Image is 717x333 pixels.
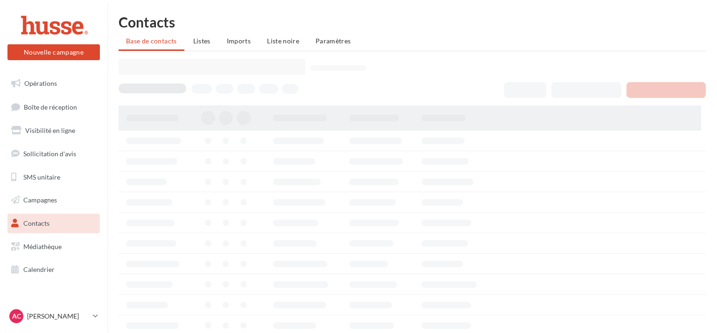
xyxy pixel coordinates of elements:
span: Boîte de réception [24,103,77,111]
span: Listes [193,37,211,45]
span: Liste noire [267,37,299,45]
span: Calendrier [23,265,55,273]
a: Contacts [6,214,102,233]
a: Visibilité en ligne [6,121,102,140]
a: Sollicitation d'avis [6,144,102,164]
span: Imports [227,37,251,45]
a: Opérations [6,74,102,93]
span: Paramètres [316,37,351,45]
a: Boîte de réception [6,97,102,117]
span: Contacts [23,219,49,227]
span: Visibilité en ligne [25,126,75,134]
h1: Contacts [119,15,706,29]
button: Nouvelle campagne [7,44,100,60]
span: AC [12,312,21,321]
a: Campagnes [6,190,102,210]
a: AC [PERSON_NAME] [7,307,100,325]
span: Opérations [24,79,57,87]
a: Calendrier [6,260,102,279]
a: SMS unitaire [6,167,102,187]
span: SMS unitaire [23,173,60,180]
span: Campagnes [23,196,57,204]
span: Sollicitation d'avis [23,150,76,158]
p: [PERSON_NAME] [27,312,89,321]
span: Médiathèque [23,243,62,250]
a: Médiathèque [6,237,102,257]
